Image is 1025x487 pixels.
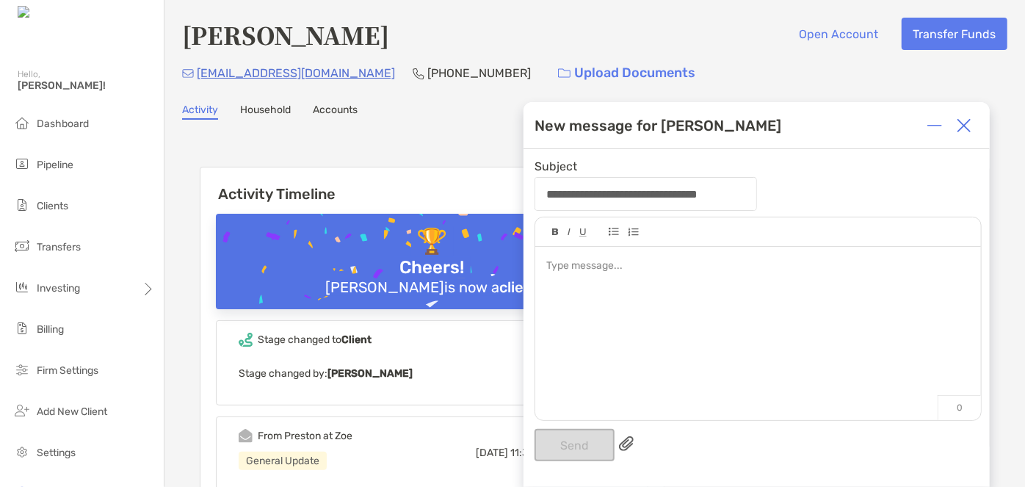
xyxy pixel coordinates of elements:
a: Activity [182,104,218,120]
span: Investing [37,282,80,295]
img: Event icon [239,429,253,443]
img: billing icon [13,320,31,337]
div: From Preston at Zoe [258,430,352,442]
div: 🏆 [411,227,454,257]
p: [PHONE_NUMBER] [427,64,531,82]
img: Phone Icon [413,68,424,79]
img: Editor control icon [552,228,559,236]
img: paperclip attachments [619,436,634,451]
img: Close [957,118,971,133]
img: Event icon [239,333,253,347]
div: Cheers! [394,257,471,278]
p: 0 [938,395,981,420]
img: settings icon [13,443,31,461]
img: transfers icon [13,237,31,255]
span: 11:30 AM ED [510,447,567,459]
a: Household [240,104,291,120]
h4: [PERSON_NAME] [182,18,389,51]
img: firm-settings icon [13,361,31,378]
img: Editor control icon [579,228,587,237]
img: Expand or collapse [927,118,942,133]
h6: Activity Timeline [200,167,664,203]
img: add_new_client icon [13,402,31,419]
span: Firm Settings [37,364,98,377]
label: Subject [535,160,577,173]
a: Accounts [313,104,358,120]
span: Add New Client [37,405,107,418]
span: Transfers [37,241,81,253]
span: [DATE] [476,447,508,459]
div: Stage changed to [258,333,372,346]
img: Email Icon [182,69,194,78]
img: Editor control icon [568,228,571,236]
img: button icon [558,68,571,79]
span: Billing [37,323,64,336]
span: Pipeline [37,159,73,171]
span: Dashboard [37,118,89,130]
img: Editor control icon [628,228,639,237]
p: Stage changed by: [239,364,626,383]
div: General Update [239,452,327,470]
a: Upload Documents [548,57,705,89]
b: [PERSON_NAME] [327,367,413,380]
button: Transfer Funds [902,18,1007,50]
img: Confetti [216,214,648,341]
div: [PERSON_NAME] is now a [319,278,545,296]
p: [EMAIL_ADDRESS][DOMAIN_NAME] [197,64,395,82]
button: Open Account [788,18,890,50]
span: Clients [37,200,68,212]
img: clients icon [13,196,31,214]
b: Client [341,333,372,346]
img: pipeline icon [13,155,31,173]
img: investing icon [13,278,31,296]
b: client [499,278,539,296]
span: Settings [37,447,76,459]
img: Editor control icon [609,228,619,236]
img: dashboard icon [13,114,31,131]
div: New message for [PERSON_NAME] [535,117,781,134]
img: Zoe Logo [18,6,80,20]
span: [PERSON_NAME]! [18,79,155,92]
